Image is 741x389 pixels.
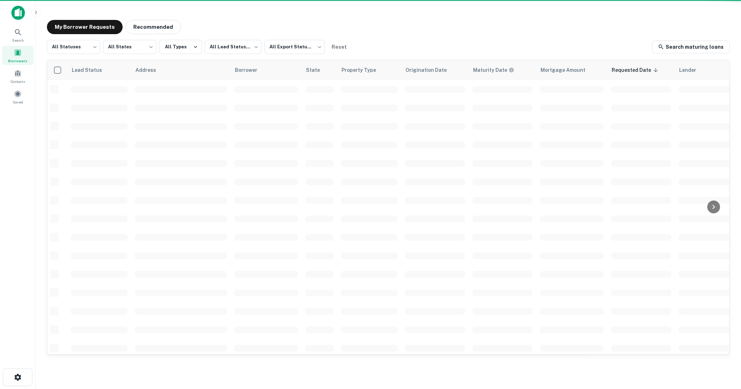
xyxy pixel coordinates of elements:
h6: Maturity Date [473,66,507,74]
div: All Lead Statuses [205,38,262,56]
span: Mortgage Amount [541,66,595,74]
span: Property Type [342,66,385,74]
div: All Statuses [47,38,100,56]
span: Search [12,37,24,43]
th: Address [131,60,231,80]
a: Saved [2,87,33,106]
span: Contacts [11,79,25,84]
span: Maturity dates displayed may be estimated. Please contact the lender for the most accurate maturi... [473,66,523,74]
a: Search maturing loans [652,41,730,53]
span: Lender [679,66,705,74]
button: Recommended [125,20,181,34]
span: Lead Status [71,66,111,74]
iframe: Chat Widget [582,80,741,366]
th: Origination Date [401,60,469,80]
a: Contacts [2,66,33,86]
th: Borrower [231,60,302,80]
span: Borrower [235,66,267,74]
button: All Types [159,40,202,54]
span: Origination Date [406,66,456,74]
div: All States [103,38,156,56]
span: State [306,66,329,74]
span: Address [135,66,165,74]
a: Search [2,25,33,44]
th: Property Type [337,60,401,80]
th: Mortgage Amount [536,60,607,80]
th: Maturity dates displayed may be estimated. Please contact the lender for the most accurate maturi... [469,60,536,80]
img: capitalize-icon.png [11,6,25,20]
div: Maturity dates displayed may be estimated. Please contact the lender for the most accurate maturi... [473,66,514,74]
a: Borrowers [2,46,33,65]
th: State [302,60,337,80]
span: Requested Date [612,66,660,74]
span: Borrowers [8,58,27,64]
th: Lead Status [67,60,131,80]
span: Saved [13,99,23,105]
div: All Export Statuses [264,38,325,56]
th: Requested Date [607,60,675,80]
button: My Borrower Requests [47,20,123,34]
button: Reset [328,40,350,54]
